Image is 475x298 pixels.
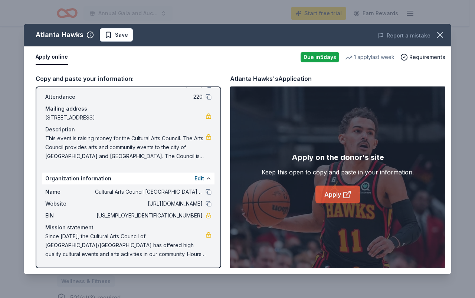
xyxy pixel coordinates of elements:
[45,187,95,196] span: Name
[42,173,214,184] div: Organization information
[36,29,83,41] div: Atlanta Hawks
[45,125,212,134] div: Description
[262,168,414,177] div: Keep this open to copy and paste in your information.
[45,104,212,113] div: Mailing address
[36,49,68,65] button: Apply online
[400,53,445,62] button: Requirements
[45,223,212,232] div: Mission statement
[45,199,95,208] span: Website
[45,92,95,101] span: Attendance
[45,211,95,220] span: EIN
[36,74,221,83] div: Copy and paste your information:
[301,52,339,62] div: Due in 5 days
[95,187,203,196] span: Cultural Arts Council [GEOGRAPHIC_DATA] / [GEOGRAPHIC_DATA]
[115,30,128,39] span: Save
[378,31,430,40] button: Report a mistake
[95,92,203,101] span: 220
[45,232,206,259] span: Since [DATE], the Cultural Arts Council of [GEOGRAPHIC_DATA]/[GEOGRAPHIC_DATA] has offered high q...
[100,28,133,42] button: Save
[45,113,206,122] span: [STREET_ADDRESS]
[345,53,394,62] div: 1 apply last week
[292,151,384,163] div: Apply on the donor's site
[230,74,312,83] div: Atlanta Hawks's Application
[194,174,204,183] button: Edit
[409,53,445,62] span: Requirements
[95,211,203,220] span: [US_EMPLOYER_IDENTIFICATION_NUMBER]
[95,199,203,208] span: [URL][DOMAIN_NAME]
[45,134,206,161] span: This event is raising money for the Cultural Arts Council. The Arts Council provides arts and com...
[315,186,360,203] a: Apply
